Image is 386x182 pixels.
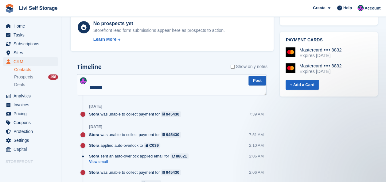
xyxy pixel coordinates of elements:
div: 2:06 AM [249,153,264,159]
a: menu [3,22,58,30]
a: menu [3,136,58,145]
div: 198 [48,74,58,80]
span: Settings [14,136,50,145]
a: Contacts [14,67,58,73]
span: Stora [89,153,99,159]
h2: Timeline [77,63,102,70]
a: menu [3,92,58,100]
a: View email [89,159,192,165]
label: Show only notes [231,63,267,70]
div: was unable to collect payment for [89,132,184,138]
a: menu [3,100,58,109]
div: was unable to collect payment for [89,169,184,175]
span: Protection [14,127,50,136]
a: Livi Self Storage [17,3,60,13]
a: Preview store [51,167,58,174]
div: 7:51 AM [249,132,264,138]
span: Deals [14,82,25,88]
span: Stora [89,132,99,138]
span: Stora [89,169,99,175]
span: Stora [89,111,99,117]
div: Learn More [93,36,116,43]
span: Invoices [14,100,50,109]
h2: Payment cards [286,38,372,43]
a: 945430 [161,169,181,175]
img: Graham Cameron [357,5,364,11]
span: Storefront [6,159,61,165]
a: menu [3,31,58,39]
div: C039 [149,142,159,148]
a: menu [3,57,58,66]
div: 88621 [176,153,187,159]
span: Online Store [14,166,50,175]
span: Stora [89,142,99,148]
a: C039 [144,142,160,148]
div: was unable to collect payment for [89,111,184,117]
input: Show only notes [231,63,235,70]
a: menu [3,145,58,154]
a: 88621 [170,153,189,159]
div: 2:06 AM [249,169,264,175]
a: menu [3,127,58,136]
a: Prospects 198 [14,74,58,80]
span: Prospects [14,74,33,80]
img: Graham Cameron [80,77,87,84]
a: menu [3,109,58,118]
a: 945430 [161,111,181,117]
img: Mastercard Logo [286,63,295,73]
div: 945430 [166,169,179,175]
span: Capital [14,145,50,154]
img: stora-icon-8386f47178a22dfd0bd8f6a31ec36ba5ce8667c1dd55bd0f319d3a0aa187defe.svg [5,4,14,13]
div: Storefront lead form submissions appear here as prospects to action. [93,27,225,34]
div: [DATE] [89,124,102,129]
a: + Add a Card [286,80,319,90]
a: menu [3,48,58,57]
div: 945430 [166,132,179,138]
div: 945430 [166,111,179,117]
div: Mastercard •••• 8832 [299,47,342,53]
span: Help [343,5,352,11]
span: Create [313,5,325,11]
a: menu [3,40,58,48]
div: No prospects yet [93,20,225,27]
span: Home [14,22,50,30]
a: Deals [14,82,58,88]
a: menu [3,166,58,175]
span: CRM [14,57,50,66]
div: Expires [DATE] [299,69,342,74]
a: 945430 [161,132,181,138]
span: Account [365,5,380,11]
div: applied auto-overlock to [89,142,163,148]
span: Analytics [14,92,50,100]
a: menu [3,118,58,127]
a: Learn More [93,36,225,43]
span: Subscriptions [14,40,50,48]
img: Mastercard Logo [286,47,295,57]
span: Tasks [14,31,50,39]
div: Expires [DATE] [299,53,342,58]
div: Mastercard •••• 8832 [299,63,342,69]
div: [DATE] [89,104,102,109]
span: Sites [14,48,50,57]
span: Pricing [14,109,50,118]
div: 7:39 AM [249,111,264,117]
span: Coupons [14,118,50,127]
div: 2:10 AM [249,142,264,148]
button: Post [248,76,266,86]
div: sent an auto-overlock applied email for [89,153,192,159]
